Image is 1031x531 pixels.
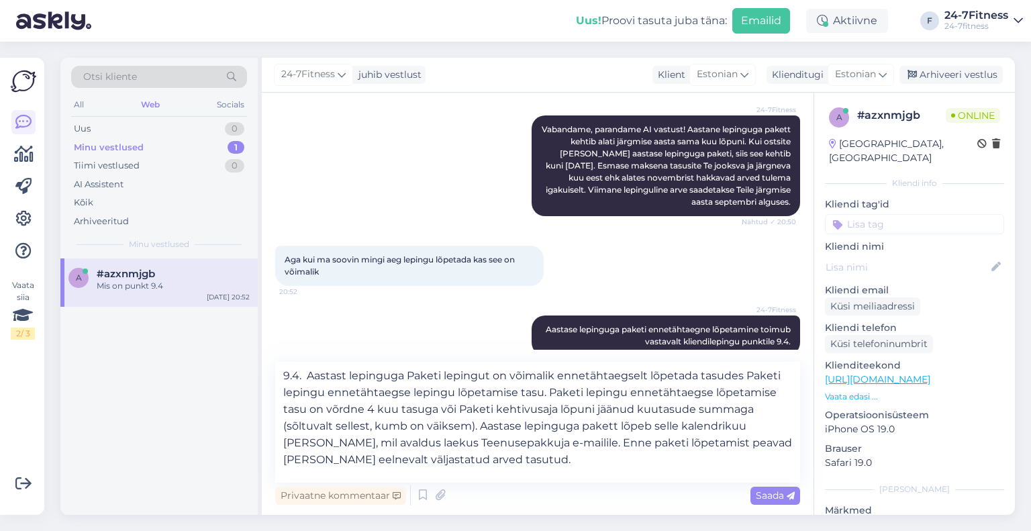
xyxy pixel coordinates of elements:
[97,268,155,280] span: #azxnmjgb
[138,96,162,113] div: Web
[826,260,989,275] input: Lisa nimi
[825,335,933,353] div: Küsi telefoninumbrit
[825,197,1004,211] p: Kliendi tag'id
[74,141,144,154] div: Minu vestlused
[228,141,244,154] div: 1
[944,10,1008,21] div: 24-7Fitness
[97,280,250,292] div: Mis on punkt 9.4
[285,254,517,277] span: Aga kui ma soovin mingi aeg lepingu lõpetada kas see on võimalik
[71,96,87,113] div: All
[857,107,946,124] div: # azxnmjgb
[825,283,1004,297] p: Kliendi email
[83,70,137,84] span: Otsi kliente
[825,422,1004,436] p: iPhone OS 19.0
[742,217,796,227] span: Nähtud ✓ 20:50
[825,297,920,316] div: Küsi meiliaadressi
[825,442,1004,456] p: Brauser
[225,159,244,173] div: 0
[825,503,1004,518] p: Märkmed
[576,14,601,27] b: Uus!
[697,67,738,82] span: Estonian
[129,238,189,250] span: Minu vestlused
[11,68,36,94] img: Askly Logo
[829,137,977,165] div: [GEOGRAPHIC_DATA], [GEOGRAPHIC_DATA]
[74,178,124,191] div: AI Assistent
[652,68,685,82] div: Klient
[576,13,727,29] div: Proovi tasuta juba täna:
[767,68,824,82] div: Klienditugi
[806,9,888,33] div: Aktiivne
[825,177,1004,189] div: Kliendi info
[746,105,796,115] span: 24-7Fitness
[281,67,335,82] span: 24-7Fitness
[76,273,82,283] span: a
[11,328,35,340] div: 2 / 3
[546,324,793,346] span: Aastase lepinguga paketi ennetähtaegne lõpetamine toimub vastavalt kliendilepingu punktile 9.4.
[944,10,1023,32] a: 24-7Fitness24-7fitness
[225,122,244,136] div: 0
[732,8,790,34] button: Emailid
[825,321,1004,335] p: Kliendi telefon
[74,196,93,209] div: Kõik
[825,391,1004,403] p: Vaata edasi ...
[275,487,406,505] div: Privaatne kommentaar
[899,66,1003,84] div: Arhiveeri vestlus
[835,67,876,82] span: Estonian
[944,21,1008,32] div: 24-7fitness
[275,362,800,483] textarea: 9.4. Aastast lepinguga Paketi lepingut on võimalik ennetähtaegselt lõpetada tasudes Paketi leping...
[825,214,1004,234] input: Lisa tag
[279,287,330,297] span: 20:52
[353,68,422,82] div: juhib vestlust
[920,11,939,30] div: F
[836,112,842,122] span: a
[825,373,930,385] a: [URL][DOMAIN_NAME]
[825,408,1004,422] p: Operatsioonisüsteem
[825,358,1004,373] p: Klienditeekond
[74,159,140,173] div: Tiimi vestlused
[207,292,250,302] div: [DATE] 20:52
[542,124,793,207] span: Vabandame, parandame AI vastust! Aastane lepinguga pakett kehtib alati järgmise aasta sama kuu lõ...
[214,96,247,113] div: Socials
[11,279,35,340] div: Vaata siia
[825,240,1004,254] p: Kliendi nimi
[74,215,129,228] div: Arhiveeritud
[946,108,1000,123] span: Online
[74,122,91,136] div: Uus
[825,483,1004,495] div: [PERSON_NAME]
[756,489,795,501] span: Saada
[746,305,796,315] span: 24-7Fitness
[825,456,1004,470] p: Safari 19.0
